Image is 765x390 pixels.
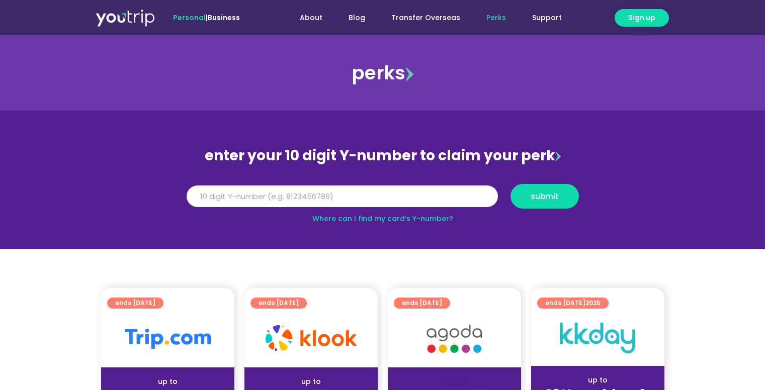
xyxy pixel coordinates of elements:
[402,298,442,309] span: ends [DATE]
[545,298,601,309] span: ends [DATE]
[252,376,370,387] div: up to
[378,9,473,27] a: Transfer Overseas
[312,214,453,224] a: Where can I find my card’s Y-number?
[519,9,575,27] a: Support
[187,184,579,216] form: Y Number
[585,299,601,307] span: 2025
[182,143,584,169] div: enter your 10 digit Y-number to claim your perk
[615,9,669,27] a: Sign up
[394,298,450,309] a: ends [DATE]
[259,298,299,309] span: ends [DATE]
[107,298,163,309] a: ends [DATE]
[173,13,206,23] span: Personal
[287,9,335,27] a: About
[335,9,378,27] a: Blog
[109,376,226,387] div: up to
[187,185,498,208] input: 10 digit Y-number (e.g. 8123456789)
[511,184,579,209] button: submit
[173,13,240,23] span: |
[473,9,519,27] a: Perks
[531,192,559,200] span: submit
[445,376,464,386] span: up to
[628,13,655,23] span: Sign up
[267,9,575,27] nav: Menu
[539,375,656,385] div: up to
[208,13,240,23] a: Business
[250,298,307,309] a: ends [DATE]
[115,298,155,309] span: ends [DATE]
[537,298,609,309] a: ends [DATE]2025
